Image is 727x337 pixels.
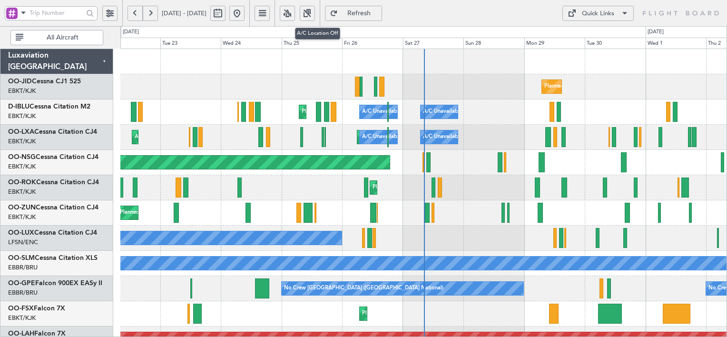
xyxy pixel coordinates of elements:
a: OO-LXACessna Citation CJ4 [8,129,97,135]
div: Mon 22 [99,38,160,49]
span: Refresh [340,10,379,17]
span: [DATE] - [DATE] [162,9,206,18]
a: OO-LUXCessna Citation CJ4 [8,229,97,236]
div: A/C Unavailable [GEOGRAPHIC_DATA]-[GEOGRAPHIC_DATA] [423,105,575,119]
div: Wed 24 [221,38,281,49]
span: OO-LAH [8,330,34,337]
span: OO-LXA [8,129,34,135]
div: [DATE] [648,28,664,36]
div: Mon 29 [524,38,585,49]
span: OO-JID [8,78,32,85]
a: EBKT/KJK [8,213,36,221]
div: Planned Maint Kortrijk-[GEOGRAPHIC_DATA] [362,307,473,321]
a: EBKT/KJK [8,137,36,146]
div: Planned Maint Kortrijk-[GEOGRAPHIC_DATA] [373,180,483,195]
a: LFSN/ENC [8,238,38,247]
a: EBKT/KJK [8,162,36,171]
div: Fri 26 [342,38,403,49]
span: OO-ROK [8,179,36,186]
span: OO-SLM [8,255,35,261]
div: Thu 25 [282,38,342,49]
div: No Crew [GEOGRAPHIC_DATA] ([GEOGRAPHIC_DATA] National) [284,281,443,296]
a: OO-GPEFalcon 900EX EASy II [8,280,102,287]
div: Tue 30 [585,38,645,49]
span: OO-FSX [8,305,34,312]
button: Refresh [325,6,382,21]
a: OO-ZUNCessna Citation CJ4 [8,204,98,211]
div: Tue 23 [160,38,221,49]
button: Quick Links [562,6,634,21]
a: OO-NSGCessna Citation CJ4 [8,154,98,160]
div: Planned Maint Nice ([GEOGRAPHIC_DATA]) [302,105,408,119]
div: A/C Unavailable [423,130,462,144]
a: EBKT/KJK [8,314,36,322]
div: A/C Unavailable [GEOGRAPHIC_DATA] ([GEOGRAPHIC_DATA] National) [362,130,539,144]
a: OO-SLMCessna Citation XLS [8,255,98,261]
div: Sat 27 [403,38,463,49]
input: Trip Number [29,6,83,20]
a: EBKT/KJK [8,188,36,196]
a: OO-LAHFalcon 7X [8,330,66,337]
div: Planned Maint Kortrijk-[GEOGRAPHIC_DATA] [544,79,655,94]
span: OO-GPE [8,280,35,287]
a: OO-ROKCessna Citation CJ4 [8,179,99,186]
span: D-IBLU [8,103,29,110]
a: EBBR/BRU [8,263,38,272]
a: OO-JIDCessna CJ1 525 [8,78,81,85]
div: A/C Location Off [295,28,340,40]
div: Quick Links [582,9,614,19]
a: EBBR/BRU [8,288,38,297]
a: EBKT/KJK [8,112,36,120]
a: EBKT/KJK [8,87,36,95]
div: AOG Maint Kortrijk-[GEOGRAPHIC_DATA] [135,130,238,144]
button: All Aircraft [10,30,103,45]
span: OO-LUX [8,229,34,236]
div: [DATE] [123,28,139,36]
span: All Aircraft [25,34,100,41]
span: OO-ZUN [8,204,36,211]
a: D-IBLUCessna Citation M2 [8,103,90,110]
a: OO-FSXFalcon 7X [8,305,65,312]
div: Sun 28 [463,38,524,49]
div: A/C Unavailable [GEOGRAPHIC_DATA] ([GEOGRAPHIC_DATA] National) [362,105,539,119]
div: Wed 1 [646,38,706,49]
span: OO-NSG [8,154,36,160]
